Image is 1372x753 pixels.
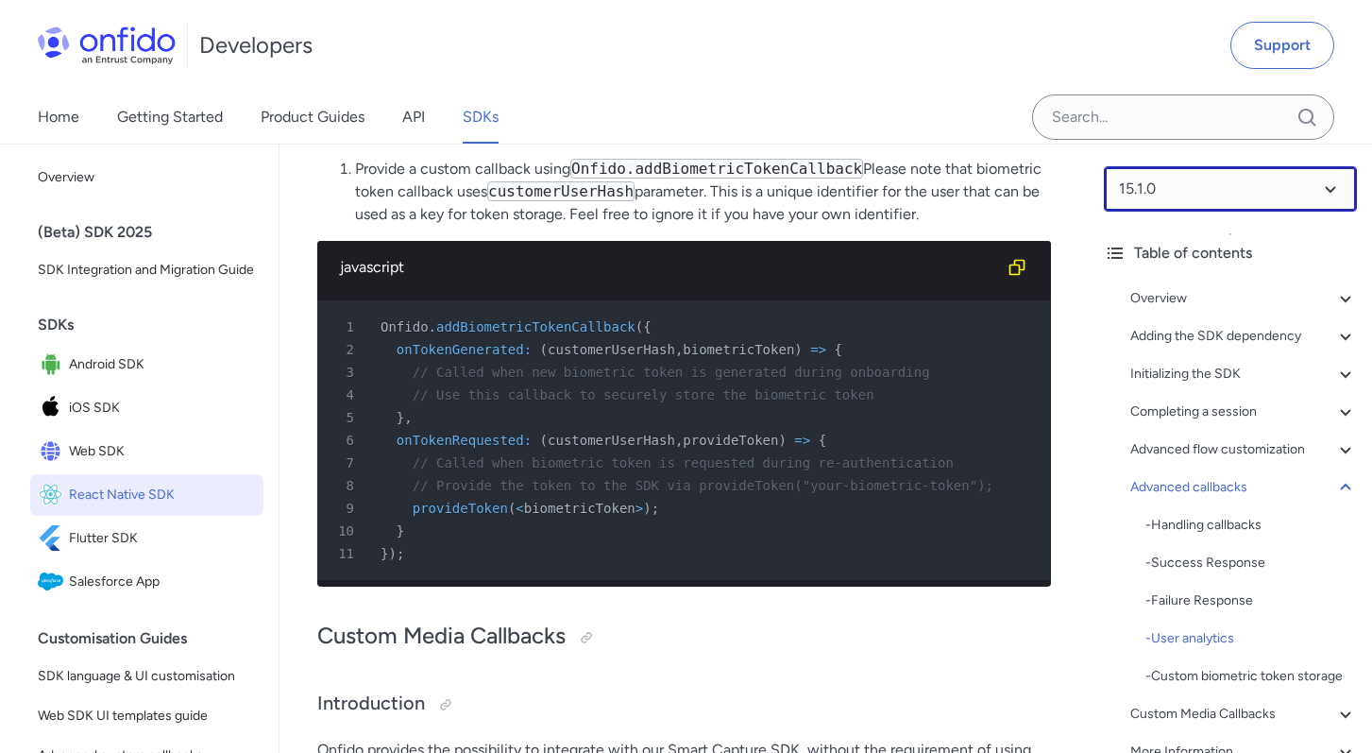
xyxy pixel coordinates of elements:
[325,406,367,429] span: 5
[683,342,794,357] span: biometricToken
[30,159,263,197] a: Overview
[69,482,256,508] span: React Native SDK
[1145,590,1357,612] div: - Failure Response
[1130,438,1357,461] a: Advanced flow customization
[38,166,256,189] span: Overview
[325,384,367,406] span: 4
[30,474,263,516] a: IconReact Native SDKReact Native SDK
[413,478,993,493] span: // Provide the token to the SDK via provideToken("your-biometric-token");
[30,251,263,289] a: SDK Integration and Migration Guide
[1130,325,1357,348] a: Adding the SDK dependency
[548,433,675,448] span: customerUserHash
[1145,627,1357,650] a: -User analytics
[38,482,69,508] img: IconReact Native SDK
[69,438,256,465] span: Web SDK
[199,30,313,60] h1: Developers
[1104,242,1357,265] div: Table of contents
[30,697,263,735] a: Web SDK UI templates guide
[508,501,516,516] span: (
[835,342,842,357] span: {
[30,658,263,695] a: SDK language & UI customisation
[1145,552,1357,574] a: -Success Response
[524,342,532,357] span: :
[325,338,367,361] span: 2
[38,351,69,378] img: IconAndroid SDK
[652,501,659,516] span: ;
[38,438,69,465] img: IconWeb SDK
[404,410,412,425] span: ,
[340,256,998,279] div: javascript
[30,561,263,603] a: IconSalesforce AppSalesforce App
[1145,514,1357,537] a: -Handling callbacks
[635,501,643,516] span: >
[38,214,271,251] div: (Beta) SDK 2025
[1145,665,1357,688] div: - Custom biometric token storage
[675,433,683,448] span: ,
[794,342,802,357] span: )
[524,501,635,516] span: biometricToken
[325,361,367,384] span: 3
[397,523,404,539] span: }
[325,316,367,338] span: 1
[810,342,826,357] span: =>
[69,525,256,552] span: Flutter SDK
[38,705,256,727] span: Web SDK UI templates guide
[38,525,69,552] img: IconFlutter SDK
[516,501,523,516] span: <
[1230,22,1334,69] a: Support
[325,520,367,542] span: 10
[413,501,508,516] span: provideToken
[794,433,810,448] span: =>
[643,501,651,516] span: )
[1145,627,1357,650] div: - User analytics
[436,319,635,334] span: addBiometricTokenCallback
[397,342,524,357] span: onTokenGenerated
[69,569,256,595] span: Salesforce App
[819,433,826,448] span: {
[381,319,429,334] span: Onfido
[429,319,436,334] span: .
[540,433,548,448] span: (
[463,91,499,144] a: SDKs
[1130,287,1357,310] a: Overview
[570,159,863,179] code: Onfido.addBiometricTokenCallback
[548,342,675,357] span: customerUserHash
[381,546,388,561] span: }
[117,91,223,144] a: Getting Started
[540,342,548,357] span: (
[261,91,364,144] a: Product Guides
[1130,363,1357,385] a: Initializing the SDK
[38,665,256,688] span: SDK language & UI customisation
[413,455,954,471] span: // Called when biometric token is requested during re-authentication
[325,429,367,452] span: 6
[778,433,786,448] span: )
[1130,703,1357,726] a: Custom Media Callbacks
[30,518,263,559] a: IconFlutter SDKFlutter SDK
[397,410,404,425] span: }
[325,542,367,565] span: 11
[69,395,256,421] span: iOS SDK
[38,395,69,421] img: IconiOS SDK
[1130,401,1357,423] a: Completing a session
[1145,665,1357,688] a: -Custom biometric token storage
[325,474,367,497] span: 8
[317,621,1051,653] h2: Custom Media Callbacks
[402,91,425,144] a: API
[38,259,256,282] span: SDK Integration and Migration Guide
[388,546,396,561] span: )
[1130,476,1357,499] a: Advanced callbacks
[30,431,263,472] a: IconWeb SDKWeb SDK
[524,433,532,448] span: :
[325,497,367,520] span: 9
[1145,514,1357,537] div: - Handling callbacks
[30,387,263,429] a: IconiOS SDKiOS SDK
[397,546,404,561] span: ;
[30,344,263,385] a: IconAndroid SDKAndroid SDK
[38,26,176,64] img: Onfido Logo
[1145,552,1357,574] div: - Success Response
[675,342,683,357] span: ,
